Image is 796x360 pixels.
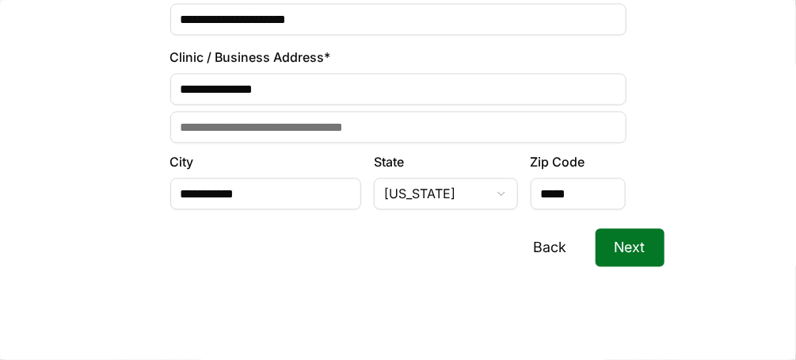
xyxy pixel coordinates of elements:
button: Back [515,228,586,266]
label: Zip Code [531,152,627,171]
label: Clinic / Business Address* [170,48,627,67]
button: Next [596,228,665,266]
label: City [170,152,362,171]
label: State [374,152,517,171]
